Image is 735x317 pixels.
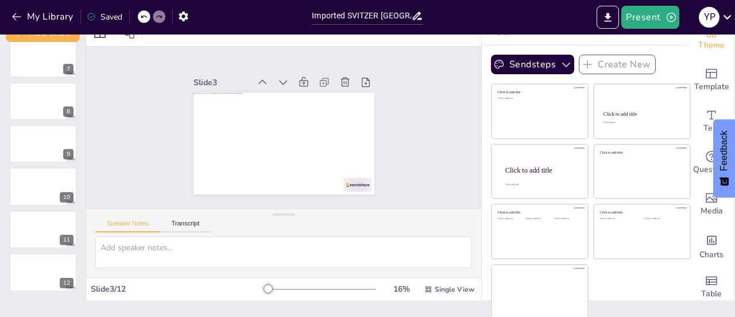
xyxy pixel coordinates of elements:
[498,217,524,220] div: Click to add text
[600,150,682,154] div: Click to add title
[698,39,725,52] span: Theme
[498,90,580,94] div: Click to add title
[703,122,719,135] span: Text
[95,220,160,232] button: Speaker Notes
[554,217,580,220] div: Click to add text
[9,82,77,120] div: 8
[225,39,280,77] div: Slide 3
[600,211,682,215] div: Click to add title
[604,111,680,117] div: Click to add title
[435,285,474,294] span: Single View
[699,249,724,261] span: Charts
[719,131,729,171] span: Feedback
[63,64,73,74] div: 7
[688,101,734,142] div: Add text boxes
[693,163,730,176] span: Questions
[621,6,679,29] button: Present
[498,97,580,100] div: Click to add text
[505,166,579,174] div: Click to add title
[312,7,411,24] input: Insert title
[688,184,734,225] div: Add images, graphics, shapes or video
[688,225,734,266] div: Add charts and graphs
[160,220,211,232] button: Transcript
[701,205,723,217] span: Media
[60,192,73,203] div: 10
[87,12,122,22] div: Saved
[9,125,77,163] div: 9
[63,106,73,117] div: 8
[699,7,719,28] div: Y P
[526,217,552,220] div: Click to add text
[9,39,77,77] div: 7
[688,18,734,59] div: Change the overall theme
[9,253,77,291] div: 12
[91,284,266,295] div: Slide 3 / 12
[713,119,735,197] button: Feedback - Show survey
[597,6,619,29] button: Export to PowerPoint
[694,81,729,93] span: Template
[9,211,77,249] div: 11
[60,278,73,288] div: 12
[645,217,681,220] div: Click to add text
[579,55,656,74] button: Create New
[63,149,73,159] div: 9
[9,7,78,26] button: My Library
[600,217,636,220] div: Click to add text
[688,142,734,184] div: Get real-time input from your audience
[9,167,77,205] div: 10
[688,59,734,101] div: Add ready made slides
[498,211,580,215] div: Click to add title
[60,235,73,245] div: 11
[491,55,574,74] button: Sendsteps
[388,284,415,295] div: 16 %
[688,266,734,308] div: Add a table
[505,184,578,186] div: Click to add body
[699,6,719,29] button: Y P
[701,288,722,300] span: Table
[603,122,679,124] div: Click to add text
